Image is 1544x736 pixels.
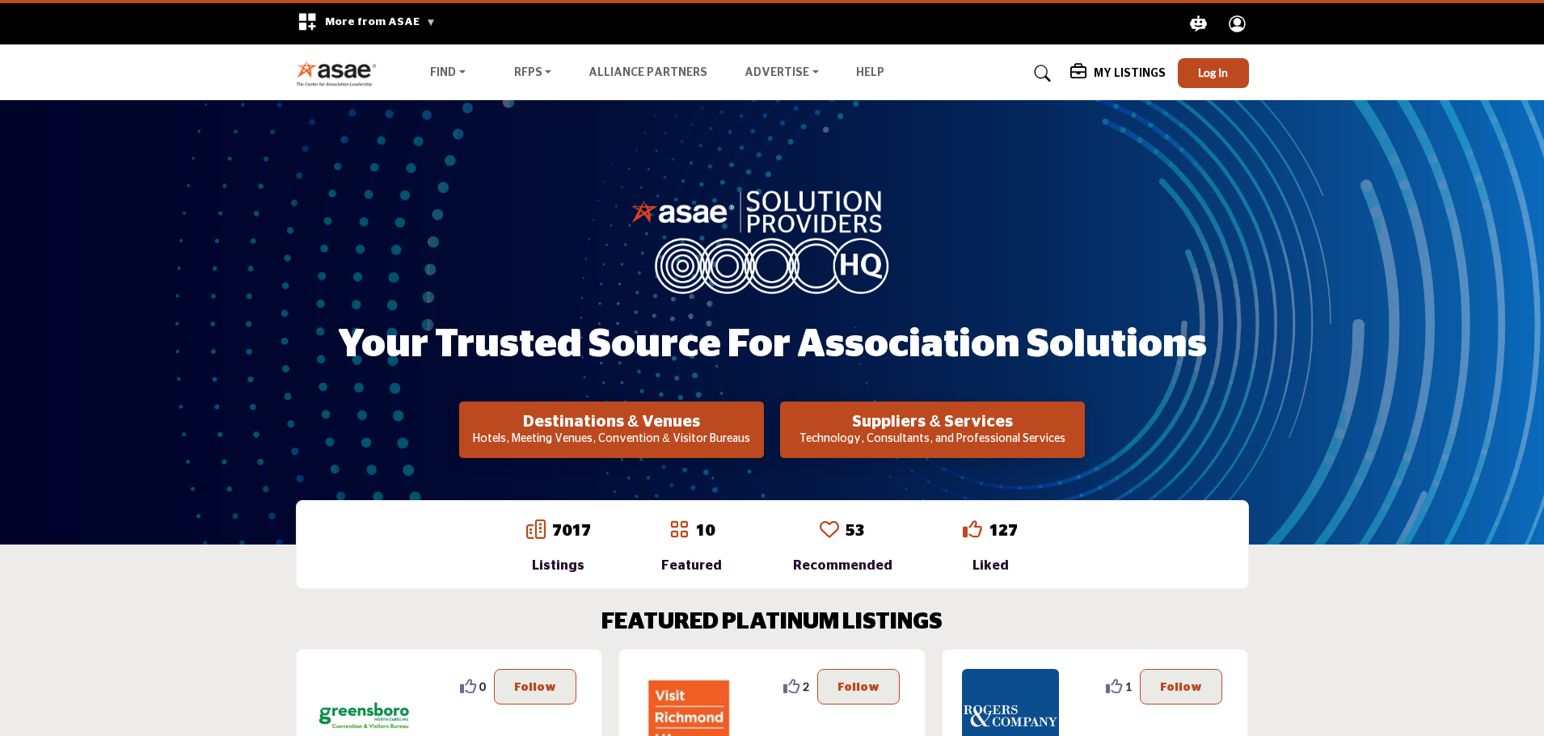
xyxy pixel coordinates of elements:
[419,62,477,85] a: Find
[1140,669,1222,704] button: Follow
[588,67,707,78] a: Alliance Partners
[601,609,943,637] h2: FEATURED PLATINUM LISTINGS
[1019,61,1061,86] a: Search
[494,669,576,704] button: Follow
[669,519,689,542] a: Go to Featured
[1178,58,1249,88] button: Log In
[1160,678,1202,696] p: Follow
[514,678,556,696] p: Follow
[1125,678,1132,695] span: 1
[1094,66,1166,81] h5: My Listings
[785,412,1080,431] h2: Suppliers & Services
[1070,64,1166,83] div: My Listings
[695,523,715,539] a: 10
[296,60,386,86] img: Site Logo
[963,556,1018,575] div: Liked
[803,678,809,695] span: 2
[733,62,830,85] a: Advertise
[780,402,1085,458] button: Suppliers & Services Technology, Consultants, and Professional Services
[464,412,759,431] h2: Destinations & Venues
[963,519,982,539] i: Go to Liked
[464,431,759,448] p: Hotels, Meeting Venues, Convention & Visitor Bureaus
[459,402,764,458] button: Destinations & Venues Hotels, Meeting Venues, Convention & Visitor Bureaus
[817,669,900,704] button: Follow
[793,556,892,575] div: Recommended
[552,523,591,539] a: 7017
[785,431,1080,448] p: Technology, Consultants, and Professional Services
[1198,65,1228,79] span: Log In
[846,523,865,539] a: 53
[325,16,436,27] span: More from ASAE
[989,523,1018,539] a: 127
[287,3,446,44] div: More from ASAE
[631,187,913,293] img: image
[479,678,486,695] span: 0
[856,67,884,78] a: Help
[837,678,880,696] p: Follow
[503,62,563,85] a: RFPs
[820,519,839,542] a: Go to Recommended
[338,320,1207,370] h1: Your Trusted Source for Association Solutions
[526,556,591,575] div: Listings
[661,556,722,575] div: Featured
